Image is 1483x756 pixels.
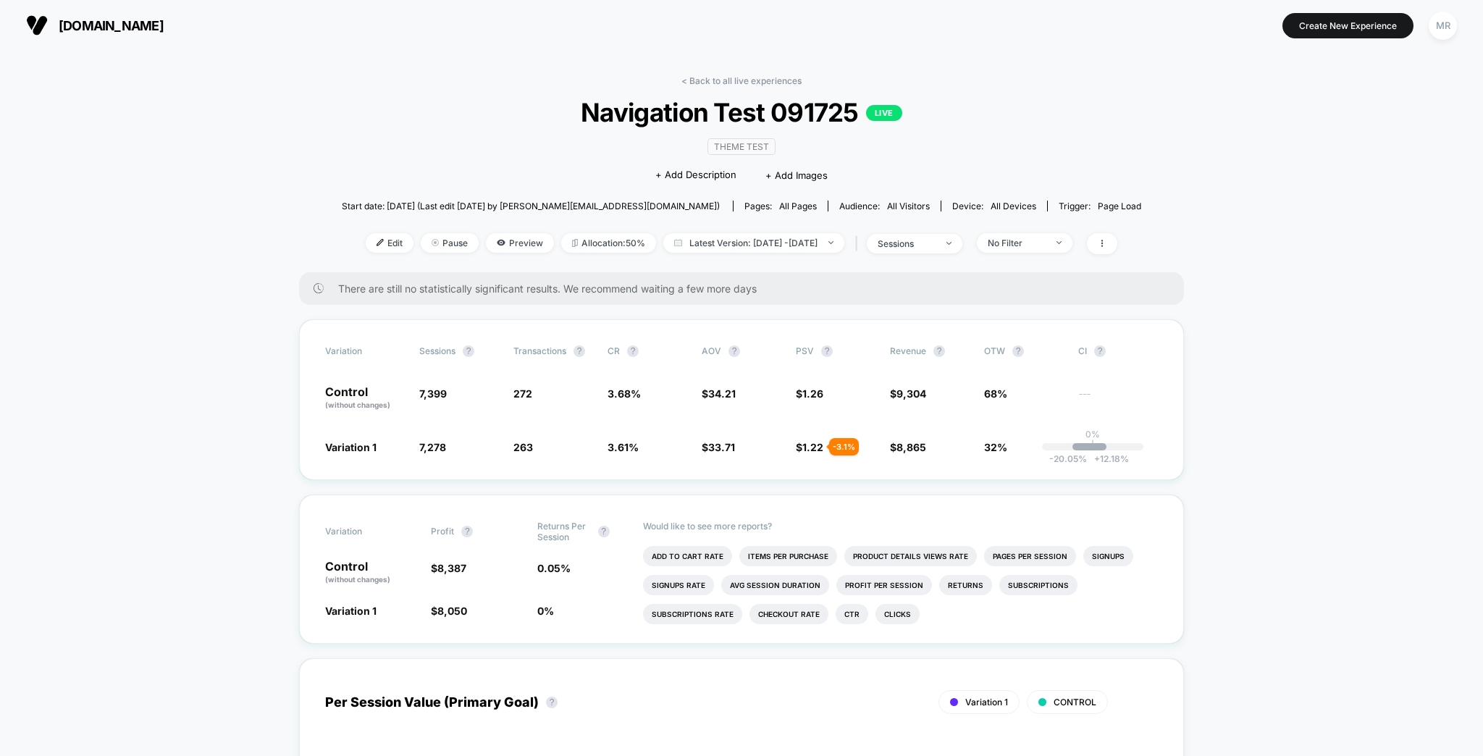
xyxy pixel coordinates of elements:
[896,387,926,400] span: 9,304
[1059,201,1141,211] div: Trigger:
[421,233,479,253] span: Pause
[744,201,817,211] div: Pages:
[537,605,554,617] span: 0 %
[852,233,867,254] span: |
[1078,345,1158,357] span: CI
[875,604,920,624] li: Clicks
[377,239,384,246] img: edit
[941,201,1047,211] span: Device:
[1094,453,1100,464] span: +
[1424,11,1461,41] button: MR
[643,575,714,595] li: Signups Rate
[844,546,977,566] li: Product Details Views Rate
[702,441,735,453] span: $
[598,526,610,537] button: ?
[419,345,455,356] span: Sessions
[1054,697,1096,707] span: CONTROL
[721,575,829,595] li: Avg Session Duration
[486,233,554,253] span: Preview
[431,526,454,537] span: Profit
[419,387,447,400] span: 7,399
[674,239,682,246] img: calendar
[643,521,1158,532] p: Would like to see more reports?
[984,441,1007,453] span: 32%
[802,387,823,400] span: 1.26
[991,201,1036,211] span: all devices
[702,345,721,356] span: AOV
[461,526,473,537] button: ?
[939,575,992,595] li: Returns
[325,575,390,584] span: (without changes)
[988,238,1046,248] div: No Filter
[561,233,656,253] span: Allocation: 50%
[325,400,390,409] span: (without changes)
[984,546,1076,566] li: Pages Per Session
[513,441,533,453] span: 263
[890,441,926,453] span: $
[739,546,837,566] li: Items Per Purchase
[836,604,868,624] li: Ctr
[1085,429,1100,440] p: 0%
[796,441,823,453] span: $
[933,345,945,357] button: ?
[749,604,828,624] li: Checkout Rate
[537,562,571,574] span: 0.05 %
[765,169,828,181] span: + Add Images
[608,387,641,400] span: 3.68 %
[890,387,926,400] span: $
[325,521,405,542] span: Variation
[574,345,585,357] button: ?
[1098,201,1141,211] span: Page Load
[643,546,732,566] li: Add To Cart Rate
[984,387,1007,400] span: 68%
[572,239,578,247] img: rebalance
[1429,12,1457,40] div: MR
[828,241,833,244] img: end
[946,242,951,245] img: end
[325,345,405,357] span: Variation
[325,441,377,453] span: Variation 1
[325,605,377,617] span: Variation 1
[702,387,736,400] span: $
[1078,390,1158,411] span: ---
[1049,453,1087,464] span: -20.05 %
[887,201,930,211] span: All Visitors
[59,18,164,33] span: [DOMAIN_NAME]
[728,345,740,357] button: ?
[708,387,736,400] span: 34.21
[431,605,467,617] span: $
[325,386,405,411] p: Control
[437,605,467,617] span: 8,050
[1094,345,1106,357] button: ?
[608,441,639,453] span: 3.61 %
[836,575,932,595] li: Profit Per Session
[681,75,802,86] a: < Back to all live experiences
[1091,440,1094,450] p: |
[513,345,566,356] span: Transactions
[829,438,859,455] div: - 3.1 %
[338,282,1155,295] span: There are still no statistically significant results. We recommend waiting a few more days
[1282,13,1413,38] button: Create New Experience
[965,697,1008,707] span: Variation 1
[419,441,446,453] span: 7,278
[382,97,1101,127] span: Navigation Test 091725
[342,201,720,211] span: Start date: [DATE] (Last edit [DATE] by [PERSON_NAME][EMAIL_ADDRESS][DOMAIN_NAME])
[896,441,926,453] span: 8,865
[866,105,902,121] p: LIVE
[1012,345,1024,357] button: ?
[839,201,930,211] div: Audience:
[432,239,439,246] img: end
[546,697,558,708] button: ?
[796,387,823,400] span: $
[663,233,844,253] span: Latest Version: [DATE] - [DATE]
[463,345,474,357] button: ?
[878,238,936,249] div: sessions
[821,345,833,357] button: ?
[22,14,168,37] button: [DOMAIN_NAME]
[708,441,735,453] span: 33.71
[890,345,926,356] span: Revenue
[366,233,413,253] span: Edit
[608,345,620,356] span: CR
[999,575,1077,595] li: Subscriptions
[802,441,823,453] span: 1.22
